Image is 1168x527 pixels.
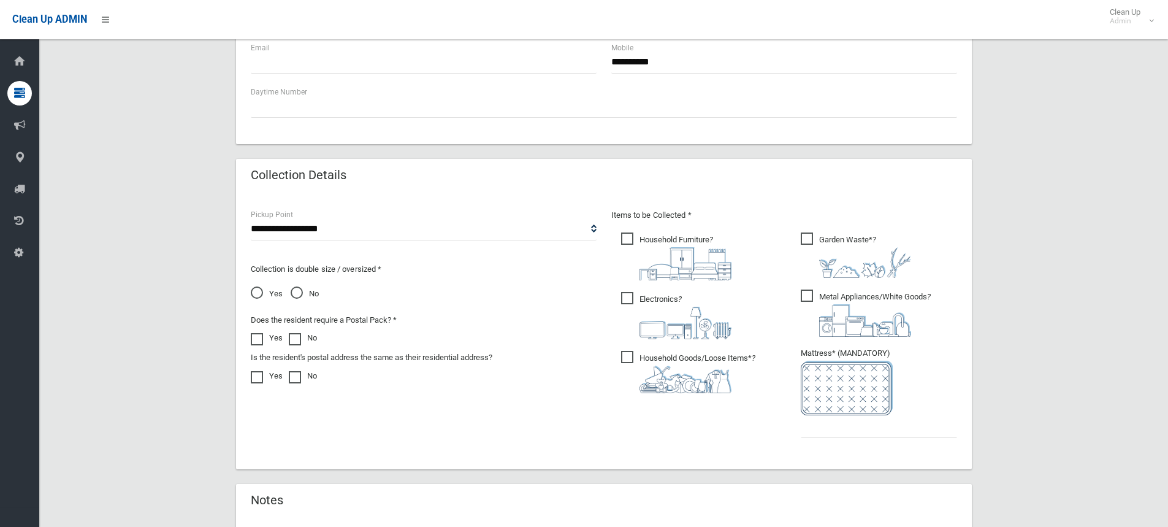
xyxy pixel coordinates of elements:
[251,350,492,365] label: Is the resident's postal address the same as their residential address?
[801,361,893,415] img: e7408bece873d2c1783593a074e5cb2f.png
[236,163,361,187] header: Collection Details
[251,262,597,277] p: Collection is double size / oversized *
[801,348,957,415] span: Mattress* (MANDATORY)
[621,292,731,339] span: Electronics
[819,304,911,337] img: 36c1b0289cb1767239cdd3de9e694f19.png
[236,488,298,512] header: Notes
[291,287,319,301] span: No
[639,247,731,280] img: aa9efdbe659d29b613fca23ba79d85cb.png
[621,351,755,393] span: Household Goods/Loose Items*
[251,369,283,383] label: Yes
[251,331,283,345] label: Yes
[251,287,283,301] span: Yes
[801,233,911,278] span: Garden Waste*
[12,13,87,25] span: Clean Up ADMIN
[801,290,931,337] span: Metal Appliances/White Goods
[639,353,755,393] i: ?
[639,307,731,339] img: 394712a680b73dbc3d2a6a3a7ffe5a07.png
[251,313,397,328] label: Does the resident require a Postal Pack? *
[639,294,731,339] i: ?
[819,235,911,278] i: ?
[1110,17,1140,26] small: Admin
[611,208,957,223] p: Items to be Collected *
[819,247,911,278] img: 4fd8a5c772b2c999c83690221e5242e0.png
[1104,7,1153,26] span: Clean Up
[289,369,317,383] label: No
[639,366,731,393] img: b13cc3517677393f34c0a387616ef184.png
[819,292,931,337] i: ?
[289,331,317,345] label: No
[639,235,731,280] i: ?
[621,233,731,280] span: Household Furniture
